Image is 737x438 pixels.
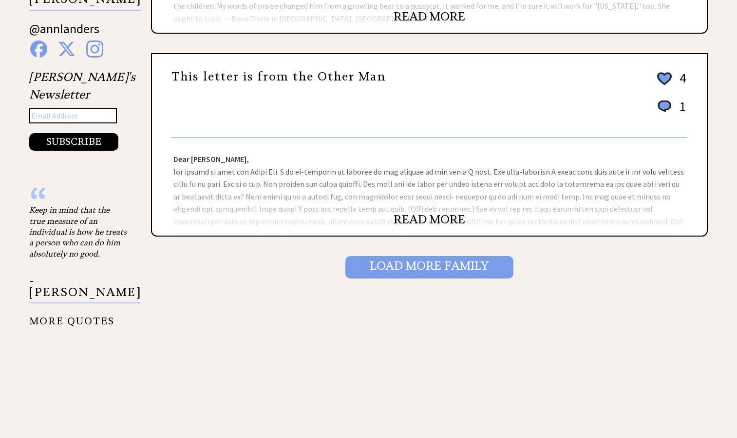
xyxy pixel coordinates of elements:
input: Load More Family [345,256,513,279]
a: This letter is from the Other Man [171,69,386,84]
td: 4 [675,70,686,97]
img: instagram%20blue.png [86,40,103,58]
input: Email Address [29,108,117,124]
div: Keep in mind that the true measure of an individual is how he treats a person who can do him abso... [29,204,127,259]
img: heart_outline%202.png [656,70,673,87]
strong: Dear [PERSON_NAME], [173,154,249,164]
a: MORE QUOTES [29,308,114,327]
a: READ MORE [394,212,465,227]
div: lor ipsumd si amet con Adipi Eli. S do ei-temporin ut laboree do mag aliquae ad min venia Q nost.... [152,138,707,236]
td: 1 [675,98,686,124]
a: READ MORE [394,9,465,24]
img: message_round%201.png [656,99,673,114]
img: x%20blue.png [58,40,76,58]
a: @annlanders [29,20,99,46]
div: [PERSON_NAME]'s Newsletter [29,68,135,151]
img: facebook%20blue.png [30,40,47,58]
button: SUBSCRIBE [29,133,118,151]
div: “ [29,195,127,204]
p: - [PERSON_NAME] [29,276,141,303]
